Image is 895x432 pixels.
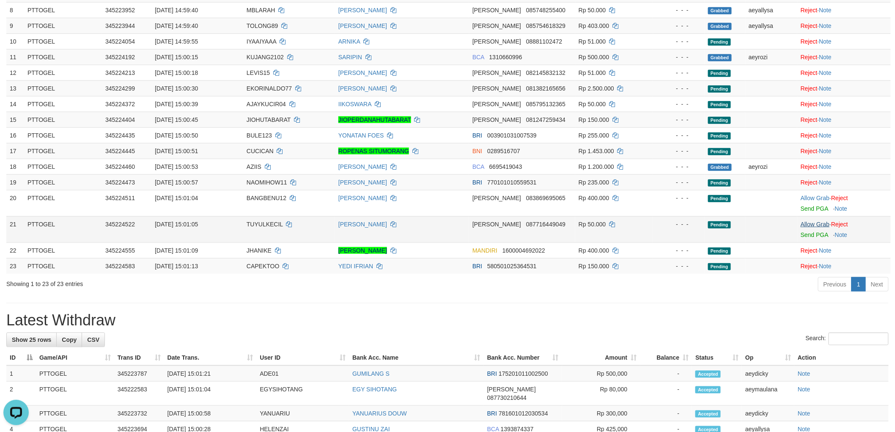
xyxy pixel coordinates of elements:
td: · [797,174,891,190]
span: Pending [708,101,731,108]
a: Reject [801,85,818,92]
td: 345223787 [114,366,164,382]
a: ARNIKA [338,38,360,45]
span: [PERSON_NAME] [472,38,521,45]
td: PTTOGEL [24,190,102,216]
td: 15 [6,112,24,127]
span: [DATE] 15:01:13 [155,263,198,270]
span: BRI [472,179,482,186]
td: PTTOGEL [36,366,114,382]
td: - [640,382,692,406]
span: [DATE] 15:00:15 [155,54,198,61]
span: Rp 1.200.000 [579,163,614,170]
a: Reject [801,101,818,107]
span: CUCICAN [247,148,274,154]
span: Show 25 rows [12,336,51,343]
span: AZIIS [247,163,261,170]
td: 11 [6,49,24,65]
span: Pending [708,263,731,270]
td: PTTOGEL [24,80,102,96]
a: Reject [801,247,818,254]
td: 18 [6,159,24,174]
td: · [797,242,891,258]
span: [PERSON_NAME] [472,7,521,14]
span: 345224213 [105,69,135,76]
div: - - - [656,22,701,30]
td: aeydicky [742,366,794,382]
span: Copy 1600004692022 to clipboard [502,247,545,254]
td: · [797,258,891,274]
span: CAPEKTOO [247,263,280,270]
a: Reject [801,116,818,123]
td: aeyrozi [745,159,797,174]
span: BANGBENU12 [247,195,286,201]
td: · [797,65,891,80]
span: Copy 087730210644 to clipboard [487,394,527,401]
span: 345224445 [105,148,135,154]
span: Accepted [695,371,721,378]
span: [PERSON_NAME] [487,386,536,393]
span: [PERSON_NAME] [472,22,521,29]
a: [PERSON_NAME] [338,22,387,29]
td: · [797,112,891,127]
td: 345222583 [114,382,164,406]
span: BCA [472,163,484,170]
a: Reject [801,38,818,45]
a: Reject [831,195,848,201]
a: Note [819,116,832,123]
a: Previous [818,277,852,292]
td: 345223732 [114,406,164,421]
span: Pending [708,70,731,77]
td: · [797,96,891,112]
div: Showing 1 to 23 of 23 entries [6,276,367,288]
span: 345224522 [105,221,135,228]
td: 8 [6,2,24,18]
td: PTTOGEL [36,382,114,406]
span: Accepted [695,410,721,418]
span: [DATE] 14:59:40 [155,22,198,29]
a: Allow Grab [801,221,829,228]
span: Pending [708,195,731,202]
span: Pending [708,248,731,255]
div: - - - [656,246,701,255]
a: [PERSON_NAME] [338,85,387,92]
a: Note [835,231,848,238]
span: 345224435 [105,132,135,139]
td: YANUARIU [256,406,349,421]
a: Note [819,22,832,29]
td: PTTOGEL [24,112,102,127]
a: Reject [801,263,818,270]
span: Copy 1310660996 to clipboard [489,54,522,61]
span: [DATE] 15:00:53 [155,163,198,170]
span: Grabbed [708,164,732,171]
span: Rp 1.453.000 [579,148,614,154]
span: Rp 50.000 [579,7,606,14]
th: Balance: activate to sort column ascending [640,350,692,366]
span: Grabbed [708,23,732,30]
span: MBLARAH [247,7,275,14]
span: KUJANG2102 [247,54,284,61]
span: Rp 50.000 [579,101,606,107]
span: Rp 500.000 [579,54,609,61]
span: IYAAIYAAA [247,38,276,45]
a: Reject [801,179,818,186]
td: 17 [6,143,24,159]
a: Note [798,410,810,417]
span: Accepted [695,386,721,393]
span: BRI [487,410,497,417]
td: PTTOGEL [24,49,102,65]
span: Rp 400.000 [579,195,609,201]
span: Rp 400.000 [579,247,609,254]
td: PTTOGEL [24,174,102,190]
span: BRI [472,263,482,270]
span: Copy 003901031007539 to clipboard [487,132,537,139]
span: TUYULKECIL [247,221,283,228]
span: [DATE] 15:00:50 [155,132,198,139]
span: 345224372 [105,101,135,107]
td: PTTOGEL [24,33,102,49]
span: [DATE] 15:01:04 [155,195,198,201]
span: 345224473 [105,179,135,186]
div: - - - [656,147,701,155]
a: ROPENAS SITUMORANG [338,148,409,154]
td: 2 [6,382,36,406]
